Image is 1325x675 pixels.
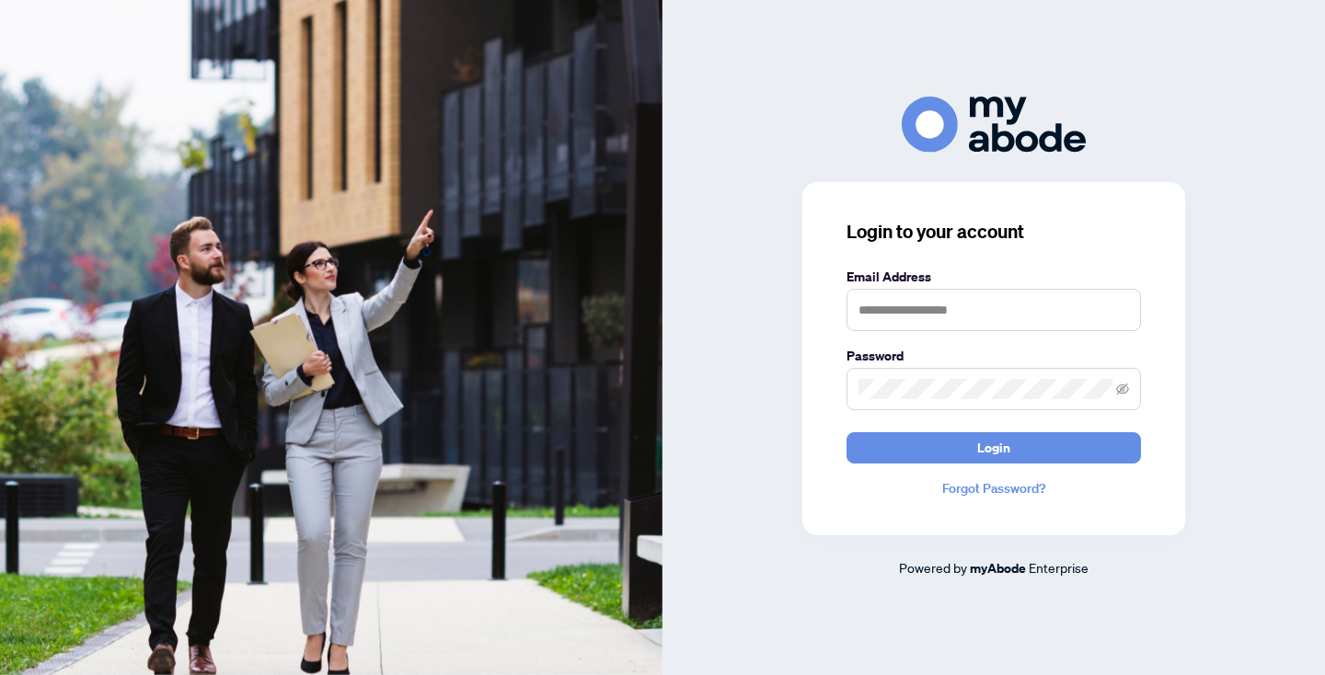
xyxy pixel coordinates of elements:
img: ma-logo [902,97,1086,153]
a: Forgot Password? [847,478,1141,498]
label: Password [847,346,1141,366]
span: eye-invisible [1116,383,1129,395]
a: myAbode [970,558,1026,578]
span: Powered by [899,559,967,576]
label: Email Address [847,267,1141,287]
h3: Login to your account [847,219,1141,245]
span: Login [977,433,1010,463]
span: Enterprise [1029,559,1089,576]
button: Login [847,432,1141,463]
